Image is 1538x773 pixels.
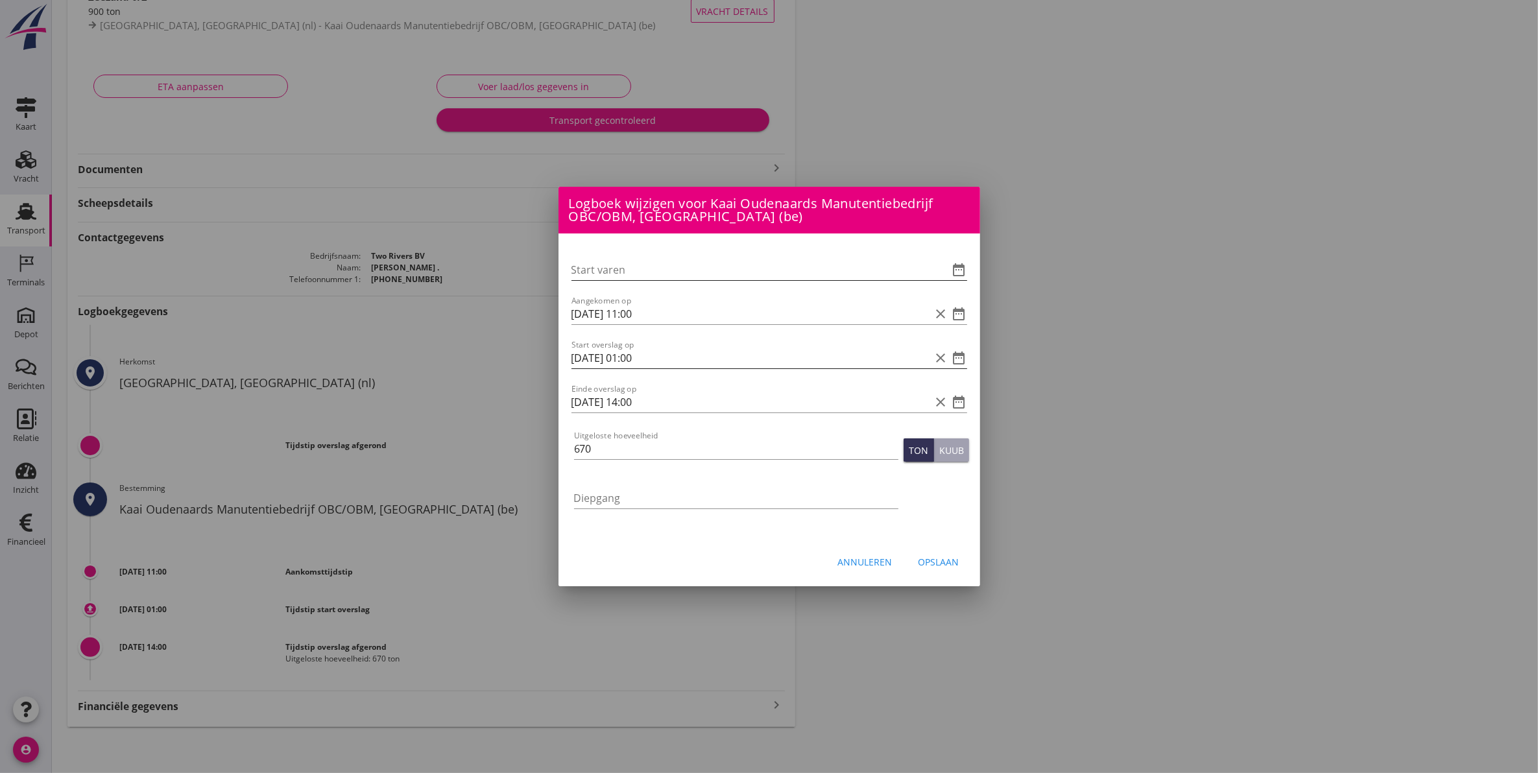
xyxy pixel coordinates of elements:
[571,392,931,412] input: Einde overslag op
[571,303,931,324] input: Aangekomen op
[952,306,967,322] i: date_range
[933,350,949,366] i: clear
[919,555,959,569] div: Opslaan
[571,259,931,280] input: Start varen
[952,394,967,410] i: date_range
[952,262,967,278] i: date_range
[574,488,898,508] input: Diepgang
[933,394,949,410] i: clear
[571,348,931,368] input: Start overslag op
[838,555,893,569] div: Annuleren
[939,444,964,457] div: Kuub
[909,444,928,457] div: Ton
[828,550,903,573] button: Annuleren
[559,187,980,233] div: Logboek wijzigen voor Kaai Oudenaards Manutentiebedrijf OBC/OBM, [GEOGRAPHIC_DATA] (be)
[574,438,898,459] input: Uitgeloste hoeveelheid
[952,350,967,366] i: date_range
[904,438,934,462] button: Ton
[934,438,969,462] button: Kuub
[933,306,949,322] i: clear
[908,550,970,573] button: Opslaan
